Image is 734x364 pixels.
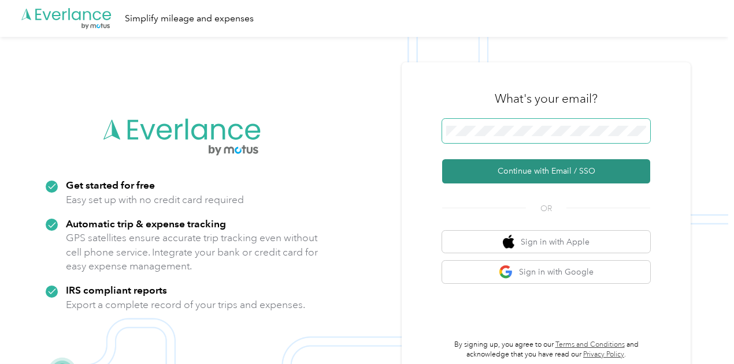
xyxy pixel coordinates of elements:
[499,265,513,279] img: google logo
[442,340,650,360] p: By signing up, you agree to our and acknowledge that you have read our .
[66,284,167,296] strong: IRS compliant reports
[503,235,514,249] img: apple logo
[66,193,244,207] p: Easy set up with no credit card required
[125,12,254,26] div: Simplify mileage and expenses
[66,231,318,273] p: GPS satellites ensure accurate trip tracking even without cell phone service. Integrate your bank...
[442,159,650,183] button: Continue with Email / SSO
[495,91,598,107] h3: What's your email?
[583,350,624,359] a: Privacy Policy
[555,340,625,349] a: Terms and Conditions
[526,202,566,215] span: OR
[442,231,650,253] button: apple logoSign in with Apple
[66,298,305,312] p: Export a complete record of your trips and expenses.
[442,261,650,283] button: google logoSign in with Google
[66,217,226,230] strong: Automatic trip & expense tracking
[66,179,155,191] strong: Get started for free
